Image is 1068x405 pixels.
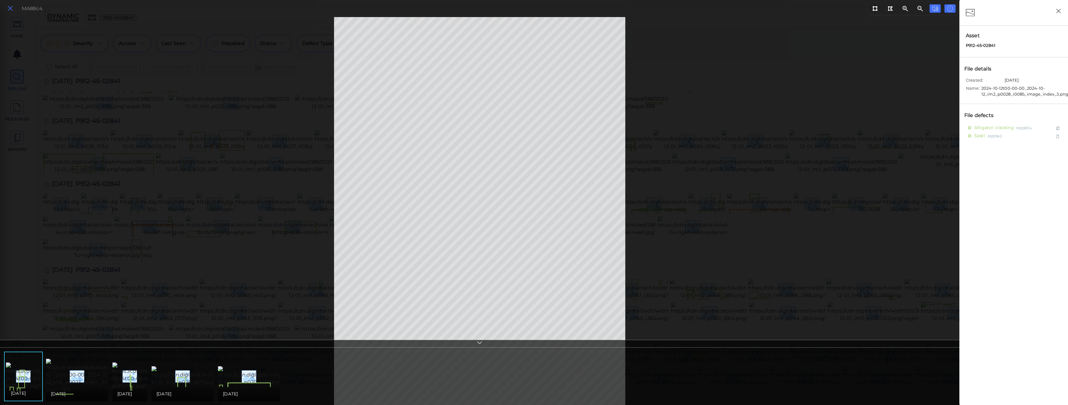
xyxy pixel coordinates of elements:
[218,366,329,386] img: https://cdn.diglobal.tech/width210/388/2021-12-01_Im1_p020_i080.png?asgd=388
[223,390,238,398] span: [DATE]
[988,132,1002,140] span: Mzb9e2
[112,362,225,390] img: https://cdn.diglobal.tech/width210/388/2024-10-14t00-00-00_1733848940814_13-rsb-pa150158.jpg?asgd...
[156,390,171,398] span: [DATE]
[974,132,985,140] span: Spall
[974,124,1014,132] span: Alligator cracking
[966,77,1003,85] span: Created:
[966,85,980,93] span: Name:
[963,132,1065,140] div: SpallMzb9e2
[22,5,43,12] div: MA88c4
[152,366,264,386] img: https://cdn.diglobal.tech/width210/388/2022-12-01_Im2_p026_i077.png?asgd=388
[1005,77,1019,85] span: [DATE]
[1042,377,1063,400] iframe: Chat
[963,110,1002,121] div: File defects
[6,362,119,390] img: https://cdn.diglobal.tech/width210/388/2024-10-14t00-00-00_1733848940816_14-rsb-pa150160.jpg?asgd...
[963,64,999,74] div: File details
[1016,124,1032,132] span: Mzb804
[117,390,132,398] span: [DATE]
[11,389,26,397] span: [DATE]
[51,390,66,398] span: [DATE]
[46,359,159,394] img: https://cdn.diglobal.tech/width210/388/2024-10-12t00-00-00_2024-10-12_im2_p0023_i0064_image_index...
[966,43,995,49] span: P912-45-02841
[966,32,1062,39] span: Asset
[963,124,1065,132] div: Alligator crackingMzb804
